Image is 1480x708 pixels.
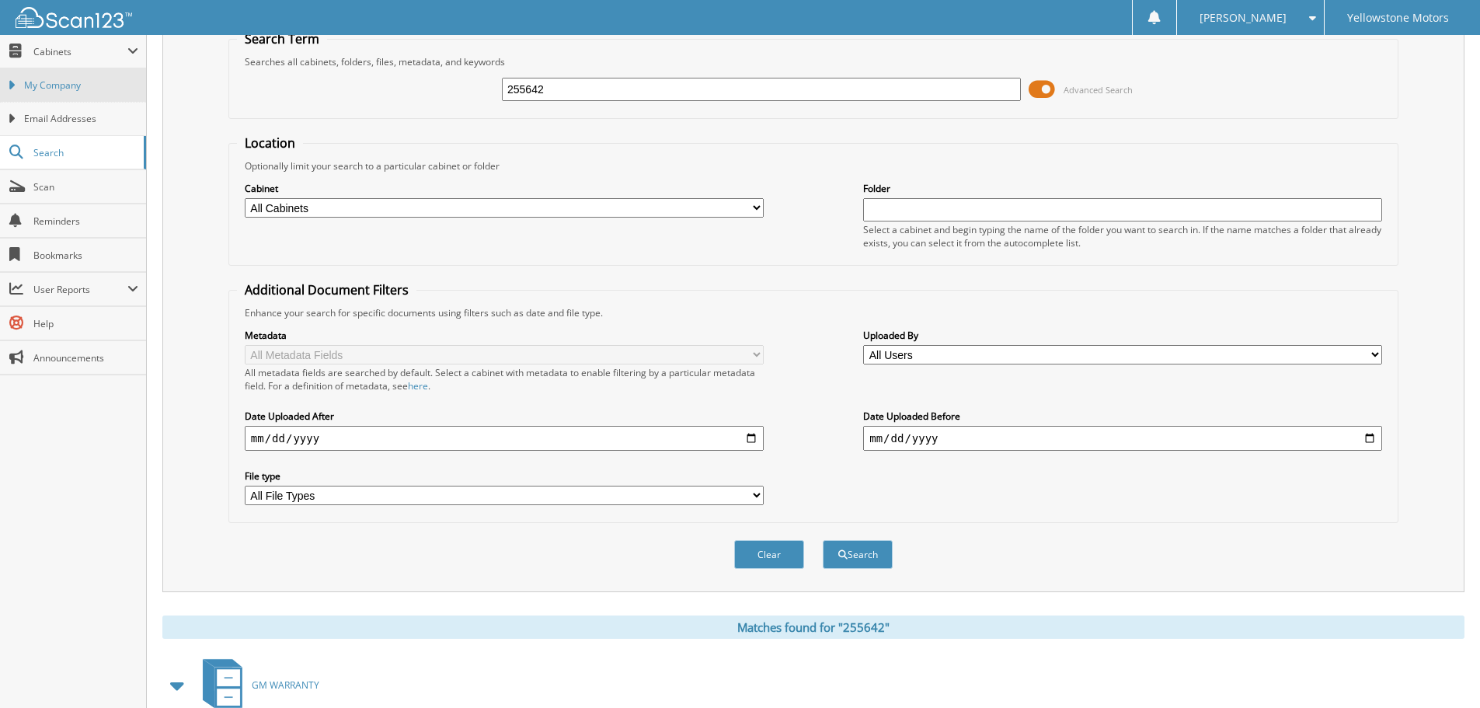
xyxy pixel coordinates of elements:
span: Cabinets [33,45,127,58]
div: Matches found for "255642" [162,616,1464,639]
span: User Reports [33,283,127,296]
div: Optionally limit your search to a particular cabinet or folder [237,159,1390,173]
legend: Additional Document Filters [237,281,416,298]
span: Email Addresses [24,112,138,126]
div: Select a cabinet and begin typing the name of the folder you want to search in. If the name match... [863,223,1382,249]
span: Reminders [33,214,138,228]
label: Date Uploaded Before [863,410,1382,423]
label: Cabinet [245,182,764,195]
a: here [408,379,428,392]
span: [PERSON_NAME] [1200,13,1287,23]
legend: Search Term [237,30,327,47]
div: All metadata fields are searched by default. Select a cabinet with metadata to enable filtering b... [245,366,764,392]
span: My Company [24,78,138,92]
span: Bookmarks [33,249,138,262]
iframe: Chat Widget [1402,633,1480,708]
input: end [863,426,1382,451]
span: Help [33,317,138,330]
label: Uploaded By [863,329,1382,342]
span: Announcements [33,351,138,364]
div: Enhance your search for specific documents using filters such as date and file type. [237,306,1390,319]
img: scan123-logo-white.svg [16,7,132,28]
label: Date Uploaded After [245,410,764,423]
button: Search [823,540,893,569]
button: Clear [734,540,804,569]
span: Yellowstone Motors [1347,13,1449,23]
span: Advanced Search [1064,84,1133,96]
legend: Location [237,134,303,152]
label: Metadata [245,329,764,342]
label: Folder [863,182,1382,195]
span: Scan [33,180,138,194]
span: GM WARRANTY [252,678,319,692]
input: start [245,426,764,451]
span: Search [33,146,136,159]
div: Searches all cabinets, folders, files, metadata, and keywords [237,55,1390,68]
label: File type [245,469,764,483]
